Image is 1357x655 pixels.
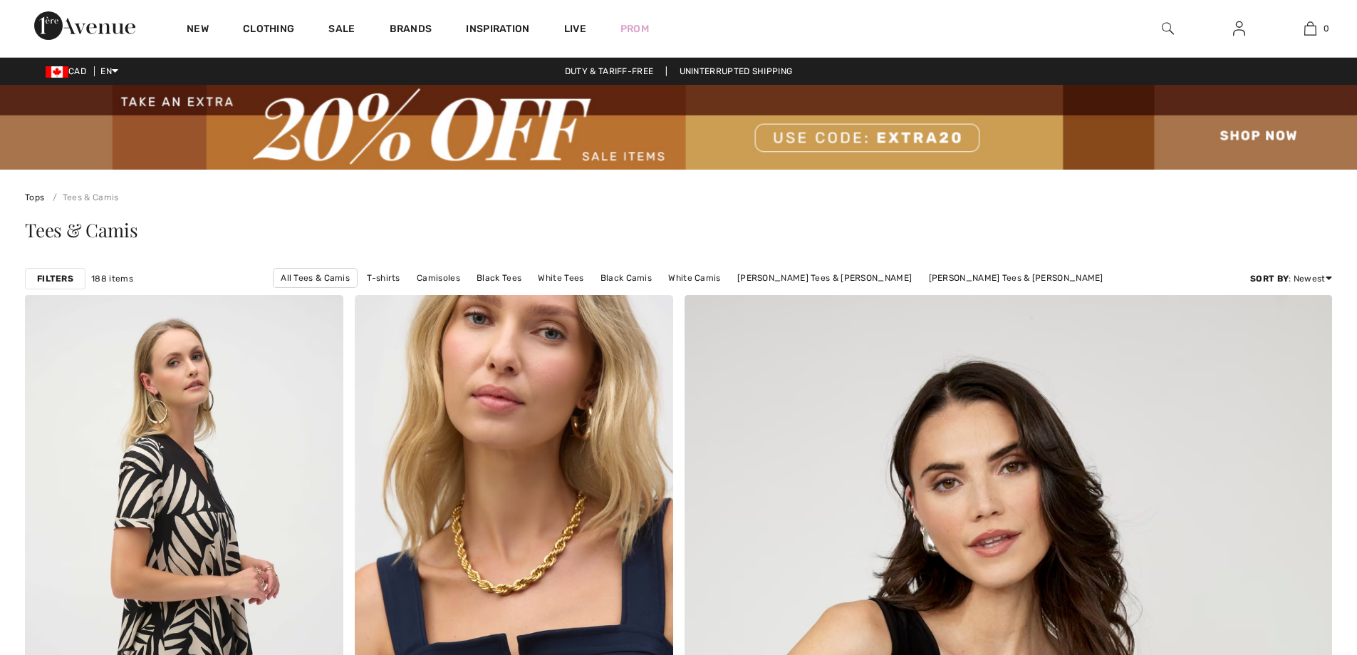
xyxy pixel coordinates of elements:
a: White Camis [661,269,727,287]
a: Black Tees [469,269,529,287]
img: My Info [1233,20,1245,37]
a: White Tees [531,269,591,287]
strong: Sort By [1250,274,1289,284]
a: All Tees & Camis [273,268,358,288]
strong: Filters [37,272,73,285]
a: Brands [390,23,432,38]
a: Tops [25,192,44,202]
img: My Bag [1304,20,1316,37]
a: 0 [1275,20,1345,37]
a: Black Camis [593,269,659,287]
img: 1ère Avenue [34,11,135,40]
span: 188 items [91,272,133,285]
a: Clothing [243,23,294,38]
a: Tees & Camis [47,192,119,202]
span: EN [100,66,118,76]
a: New [187,23,209,38]
span: CAD [46,66,92,76]
div: : Newest [1250,272,1332,285]
img: search the website [1162,20,1174,37]
a: T-shirts [360,269,407,287]
a: Camisoles [410,269,467,287]
a: Live [564,21,586,36]
a: Sale [328,23,355,38]
span: 0 [1324,22,1329,35]
iframe: Opens a widget where you can find more information [1266,548,1343,584]
span: Inspiration [466,23,529,38]
span: Tees & Camis [25,217,137,242]
img: Canadian Dollar [46,66,68,78]
a: Sign In [1222,20,1257,38]
a: [PERSON_NAME] Tees & [PERSON_NAME] [730,269,919,287]
a: [PERSON_NAME] Tees & [PERSON_NAME] [922,269,1111,287]
a: Prom [620,21,649,36]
